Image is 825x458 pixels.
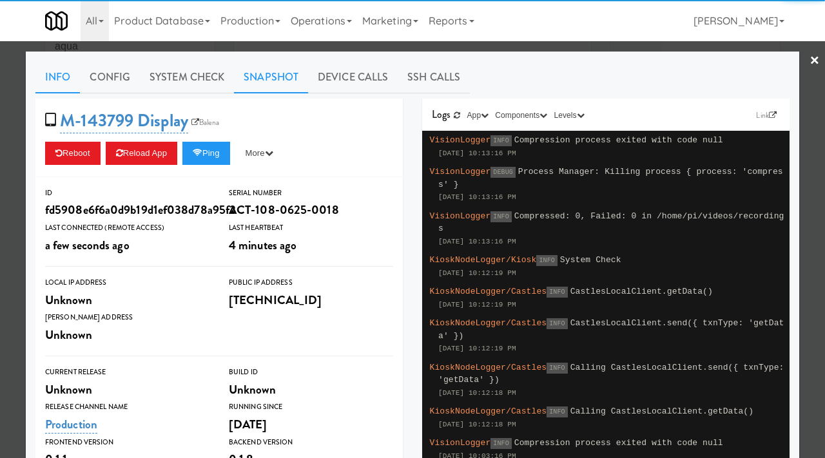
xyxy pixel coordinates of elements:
[438,389,516,397] span: [DATE] 10:12:18 PM
[229,436,393,449] div: Backend Version
[45,222,209,234] div: Last Connected (Remote Access)
[45,415,97,434] a: Production
[536,255,557,266] span: INFO
[560,255,621,265] span: System Check
[45,236,130,254] span: a few seconds ago
[229,401,393,414] div: Running Since
[234,61,308,93] a: Snapshot
[45,311,209,324] div: [PERSON_NAME] Address
[753,109,780,122] a: Link
[430,287,547,296] span: KioskNodeLogger/Castles
[430,211,491,221] span: VisionLogger
[229,222,393,234] div: Last Heartbeat
[490,135,511,146] span: INFO
[430,438,491,448] span: VisionLogger
[45,289,209,311] div: Unknown
[430,167,491,177] span: VisionLogger
[182,142,230,165] button: Ping
[229,366,393,379] div: Build Id
[430,406,547,416] span: KioskNodeLogger/Castles
[570,406,753,416] span: Calling CastlesLocalClient.getData()
[106,142,177,165] button: Reload App
[438,318,784,341] span: CastlesLocalClient.send({ txnType: 'getData' })
[45,276,209,289] div: Local IP Address
[547,287,567,298] span: INFO
[229,379,393,401] div: Unknown
[45,187,209,200] div: ID
[45,10,68,32] img: Micromart
[430,363,547,372] span: KioskNodeLogger/Castles
[514,135,723,145] span: Compression process exited with code null
[492,109,550,122] button: Components
[229,199,393,221] div: ACT-108-0625-0018
[438,238,516,245] span: [DATE] 10:13:16 PM
[490,438,511,449] span: INFO
[229,236,296,254] span: 4 minutes ago
[430,255,537,265] span: KioskNodeLogger/Kiosk
[547,363,567,374] span: INFO
[235,142,284,165] button: More
[430,135,491,145] span: VisionLogger
[438,421,516,428] span: [DATE] 10:12:18 PM
[45,366,209,379] div: Current Release
[45,379,209,401] div: Unknown
[80,61,140,93] a: Config
[490,167,516,178] span: DEBUG
[45,401,209,414] div: Release Channel Name
[490,211,511,222] span: INFO
[60,108,188,133] a: M-143799 Display
[810,41,820,81] a: ×
[430,318,547,328] span: KioskNodeLogger/Castles
[550,109,587,122] button: Levels
[398,61,470,93] a: SSH Calls
[188,116,223,129] a: Balena
[229,187,393,200] div: Serial Number
[438,211,784,234] span: Compressed: 0, Failed: 0 in /home/pi/videos/recordings
[45,142,101,165] button: Reboot
[45,436,209,449] div: Frontend Version
[547,318,567,329] span: INFO
[514,438,723,448] span: Compression process exited with code null
[229,276,393,289] div: Public IP Address
[570,287,713,296] span: CastlesLocalClient.getData()
[547,406,567,417] span: INFO
[438,149,516,157] span: [DATE] 10:13:16 PM
[308,61,398,93] a: Device Calls
[140,61,234,93] a: System Check
[438,301,516,309] span: [DATE] 10:12:19 PM
[438,167,783,189] span: Process Manager: Killing process { process: 'compress' }
[438,345,516,352] span: [DATE] 10:12:19 PM
[438,193,516,201] span: [DATE] 10:13:16 PM
[438,269,516,277] span: [DATE] 10:12:19 PM
[35,61,80,93] a: Info
[464,109,492,122] button: App
[229,289,393,311] div: [TECHNICAL_ID]
[438,363,784,385] span: Calling CastlesLocalClient.send({ txnType: 'getData' })
[45,199,209,221] div: fd5908e6f6a0d9b19d1ef038d78a95f2
[229,415,267,433] span: [DATE]
[45,324,209,346] div: Unknown
[432,107,451,122] span: Logs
